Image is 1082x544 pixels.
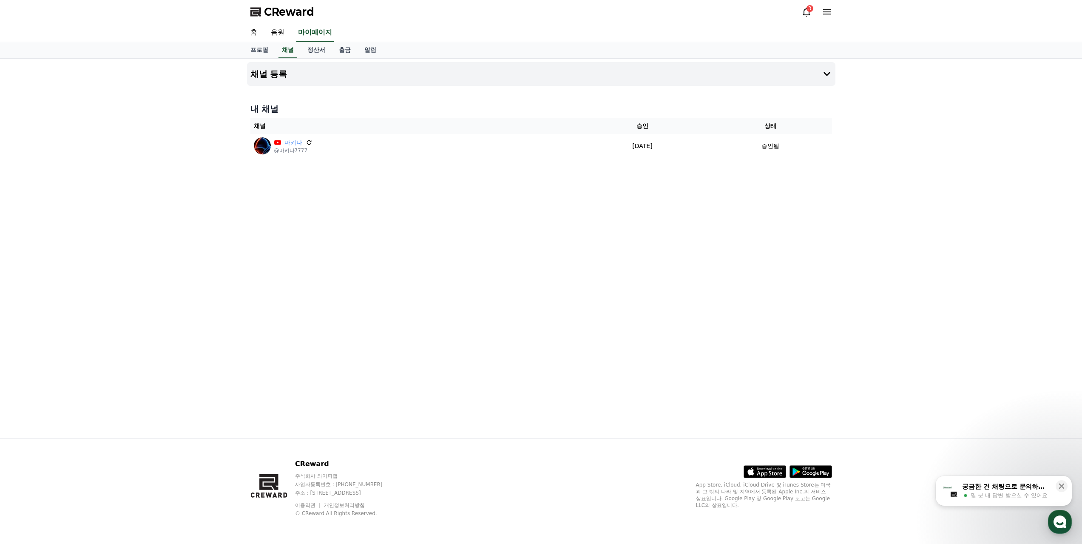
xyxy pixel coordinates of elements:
[295,473,399,479] p: 주식회사 와이피랩
[278,42,297,58] a: 채널
[295,481,399,488] p: 사업자등록번호 : [PHONE_NUMBER]
[358,42,383,58] a: 알림
[295,510,399,517] p: © CReward All Rights Reserved.
[264,24,291,42] a: 음원
[250,5,314,19] a: CReward
[250,118,576,134] th: 채널
[576,118,710,134] th: 승인
[696,481,832,509] p: App Store, iCloud, iCloud Drive 및 iTunes Store는 미국과 그 밖의 나라 및 지역에서 등록된 Apple Inc.의 서비스 상표입니다. Goo...
[274,147,312,154] p: @마키나7777
[301,42,332,58] a: 정산서
[244,24,264,42] a: 홈
[254,137,271,154] img: 마키나
[295,502,322,508] a: 이용약관
[807,5,813,12] div: 3
[296,24,334,42] a: 마이페이지
[284,138,302,147] a: 마키나
[244,42,275,58] a: 프로필
[579,142,706,151] p: [DATE]
[324,502,365,508] a: 개인정보처리방침
[295,490,399,496] p: 주소 : [STREET_ADDRESS]
[761,142,779,151] p: 승인됨
[250,103,832,115] h4: 내 채널
[264,5,314,19] span: CReward
[801,7,812,17] a: 3
[295,459,399,469] p: CReward
[332,42,358,58] a: 출금
[709,118,832,134] th: 상태
[247,62,835,86] button: 채널 등록
[250,69,287,79] h4: 채널 등록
